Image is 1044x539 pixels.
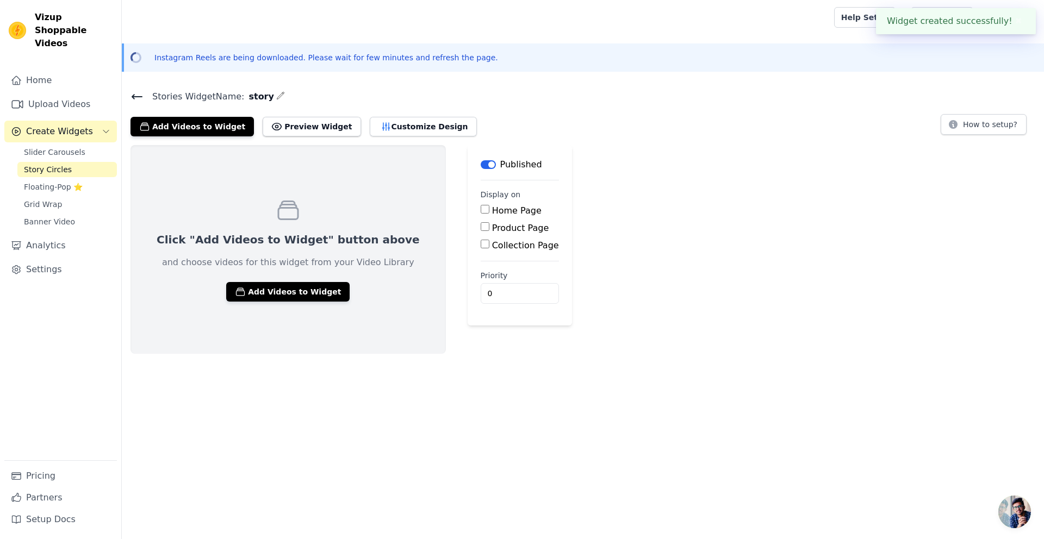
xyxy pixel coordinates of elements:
[154,52,498,63] p: Instagram Reels are being downloaded. Please wait for few minutes and refresh the page.
[17,214,117,229] a: Banner Video
[263,117,361,136] button: Preview Widget
[492,205,542,216] label: Home Page
[834,7,896,28] a: Help Setup
[4,509,117,530] a: Setup Docs
[941,122,1027,132] a: How to setup?
[370,117,477,136] button: Customize Design
[244,90,274,103] span: story
[911,7,973,28] a: Book Demo
[24,181,83,192] span: Floating-Pop ⭐
[157,232,420,247] p: Click "Add Videos to Widget" button above
[276,89,285,104] div: Edit Name
[4,259,117,280] a: Settings
[226,282,350,302] button: Add Videos to Widget
[4,93,117,115] a: Upload Videos
[4,121,117,142] button: Create Widgets
[35,11,113,50] span: Vizup Shoppable Videos
[24,216,75,227] span: Banner Video
[17,162,117,177] a: Story Circles
[481,270,559,281] label: Priority
[26,125,93,138] span: Create Widgets
[492,223,549,233] label: Product Page
[4,70,117,91] a: Home
[492,240,559,250] label: Collection Page
[24,199,62,210] span: Grid Wrap
[876,8,1036,34] div: Widget created successfully!
[500,158,542,171] p: Published
[982,8,1035,27] button: D Dyusar
[481,189,521,200] legend: Display on
[162,256,414,269] p: and choose videos for this widget from your Video Library
[130,117,254,136] button: Add Videos to Widget
[998,496,1031,528] div: Bate-papo aberto
[1012,15,1025,28] button: Close
[24,164,72,175] span: Story Circles
[24,147,85,158] span: Slider Carousels
[9,22,26,39] img: Vizup
[941,114,1027,135] button: How to setup?
[144,90,244,103] span: Stories Widget Name:
[4,235,117,256] a: Analytics
[999,8,1035,27] p: Dyusar
[4,487,117,509] a: Partners
[17,179,117,195] a: Floating-Pop ⭐
[4,465,117,487] a: Pricing
[17,145,117,160] a: Slider Carousels
[17,197,117,212] a: Grid Wrap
